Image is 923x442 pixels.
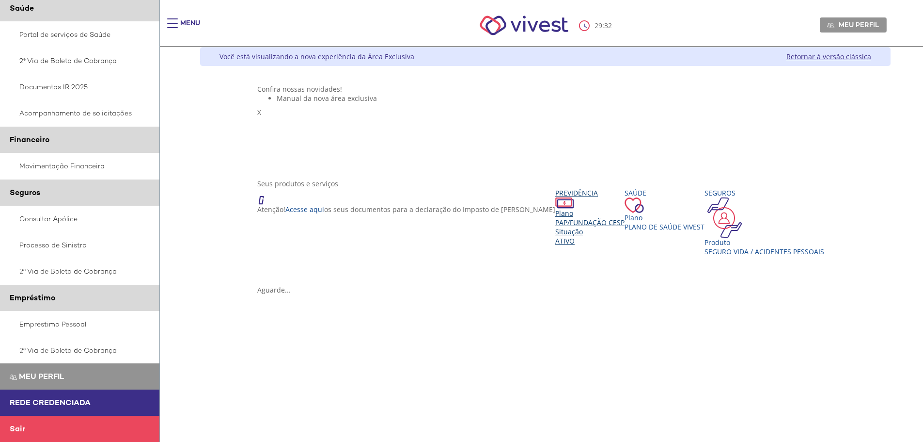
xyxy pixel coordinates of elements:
[704,188,824,256] a: Seguros Produto Seguro Vida / Acidentes Pessoais
[839,20,879,29] span: Meu perfil
[704,188,824,197] div: Seguros
[555,188,625,197] div: Previdência
[257,84,833,169] section: <span lang="pt-BR" dir="ltr">Visualizador do Conteúdo da Web</span> 1
[625,188,704,197] div: Saúde
[704,247,824,256] div: Seguro Vida / Acidentes Pessoais
[579,20,614,31] div: :
[10,134,49,145] span: Financeiro
[555,227,625,236] div: Situação
[257,188,274,205] img: ico_atencao.png
[10,3,34,13] span: Saúde
[10,187,40,197] span: Seguros
[594,21,602,30] span: 29
[257,179,833,295] section: <span lang="en" dir="ltr">ProdutosCard</span>
[827,22,834,29] img: Meu perfil
[10,293,55,303] span: Empréstimo
[625,213,704,222] div: Plano
[257,285,833,295] div: Aguarde...
[555,236,575,246] span: Ativo
[820,17,887,32] a: Meu perfil
[257,84,833,94] div: Confira nossas novidades!
[219,52,414,61] div: Você está visualizando a nova experiência da Área Exclusiva
[555,209,625,218] div: Plano
[10,397,91,408] span: Rede Credenciada
[277,94,377,103] span: Manual da nova área exclusiva
[625,222,704,231] span: Plano de Saúde VIVEST
[555,218,625,227] span: PAP/Fundação CESP
[19,371,64,381] span: Meu perfil
[285,205,324,214] a: Acesse aqui
[10,424,25,434] span: Sair
[555,197,574,209] img: ico_dinheiro.png
[704,197,745,238] img: ico_seguros.png
[704,238,824,247] div: Produto
[625,188,704,231] a: Saúde PlanoPlano de Saúde VIVEST
[604,21,612,30] span: 32
[257,179,833,188] div: Seus produtos e serviços
[786,52,871,61] a: Retornar à versão clássica
[180,18,200,38] div: Menu
[625,197,644,213] img: ico_coracao.png
[469,5,579,46] img: Vivest
[257,108,261,117] span: X
[10,374,17,381] img: Meu perfil
[555,188,625,246] a: Previdência PlanoPAP/Fundação CESP SituaçãoAtivo
[257,205,555,214] p: Atenção! os seus documentos para a declaração do Imposto de [PERSON_NAME]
